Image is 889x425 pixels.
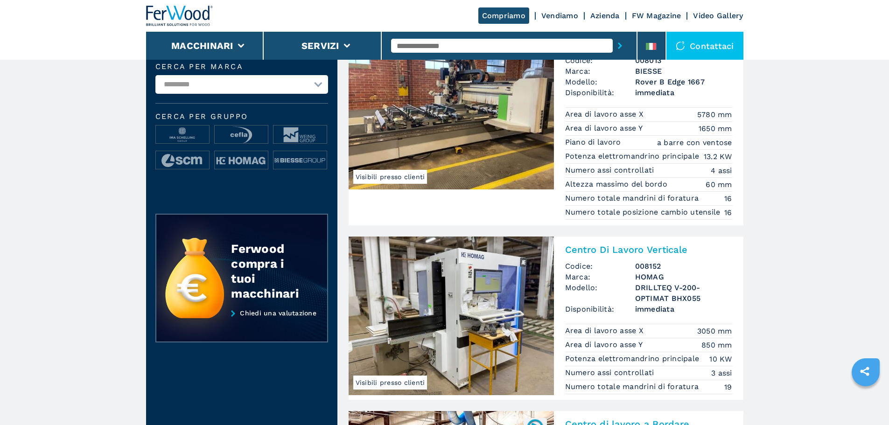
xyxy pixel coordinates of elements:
span: Codice: [565,55,635,66]
p: Numero totale mandrini di foratura [565,193,701,203]
p: Piano di lavoro [565,137,623,147]
em: 4 assi [711,165,732,176]
img: Ferwood [146,6,213,26]
span: Visibili presso clienti [353,376,427,390]
h3: HOMAG [635,272,732,282]
img: Centro di lavoro a Bordare BIESSE Rover B Edge 1667 [349,31,554,189]
a: Compriamo [478,7,529,24]
p: Area di lavoro asse Y [565,340,645,350]
em: a barre con ventose [657,137,732,148]
h2: Centro Di Lavoro Verticale [565,244,732,255]
button: submit-button [613,35,627,56]
a: Chiedi una valutazione [155,309,328,343]
h3: DRILLTEQ V-200-OPTIMAT BHX055 [635,282,732,304]
img: image [215,151,268,170]
img: Centro Di Lavoro Verticale HOMAG DRILLTEQ V-200-OPTIMAT BHX055 [349,237,554,395]
h3: 008152 [635,261,732,272]
span: Cerca per Gruppo [155,113,328,120]
em: 3 assi [711,368,732,378]
p: Numero totale posizione cambio utensile [565,207,723,217]
em: 16 [724,193,732,204]
p: Numero assi controllati [565,165,657,175]
em: 1650 mm [699,123,732,134]
span: Disponibilità: [565,87,635,98]
a: FW Magazine [632,11,681,20]
img: image [273,151,327,170]
p: Potenza elettromandrino principale [565,354,702,364]
div: Ferwood compra i tuoi macchinari [231,241,308,301]
p: Numero totale mandrini di foratura [565,382,701,392]
p: Numero assi controllati [565,368,657,378]
span: Modello: [565,282,635,304]
div: Contattaci [666,32,743,60]
a: Video Gallery [693,11,743,20]
span: immediata [635,87,732,98]
span: Marca: [565,66,635,77]
img: image [156,151,209,170]
p: Area di lavoro asse X [565,326,646,336]
img: image [156,125,209,144]
label: Cerca per marca [155,63,328,70]
a: sharethis [853,360,876,383]
span: immediata [635,304,732,314]
em: 13.2 KW [704,151,732,162]
span: Codice: [565,261,635,272]
button: Macchinari [171,40,233,51]
img: image [273,125,327,144]
a: Vendiamo [541,11,578,20]
span: Visibili presso clienti [353,170,427,184]
h3: 008013 [635,55,732,66]
a: Centro Di Lavoro Verticale HOMAG DRILLTEQ V-200-OPTIMAT BHX055Visibili presso clientiCentro Di La... [349,237,743,400]
p: Area di lavoro asse X [565,109,646,119]
span: Disponibilità: [565,304,635,314]
iframe: Chat [849,383,882,418]
h3: BIESSE [635,66,732,77]
img: image [215,125,268,144]
a: Azienda [590,11,620,20]
h3: Rover B Edge 1667 [635,77,732,87]
p: Altezza massimo del bordo [565,179,670,189]
em: 850 mm [701,340,732,350]
em: 5780 mm [697,109,732,120]
p: Area di lavoro asse Y [565,123,645,133]
a: Centro di lavoro a Bordare BIESSE Rover B Edge 1667Visibili presso clienti008013Centro di lavoro ... [349,31,743,225]
p: Potenza elettromandrino principale [565,151,702,161]
span: Marca: [565,272,635,282]
em: 3050 mm [697,326,732,336]
button: Servizi [301,40,339,51]
em: 16 [724,207,732,218]
em: 19 [724,382,732,392]
img: Contattaci [676,41,685,50]
span: Modello: [565,77,635,87]
em: 60 mm [706,179,732,190]
em: 10 KW [709,354,732,364]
